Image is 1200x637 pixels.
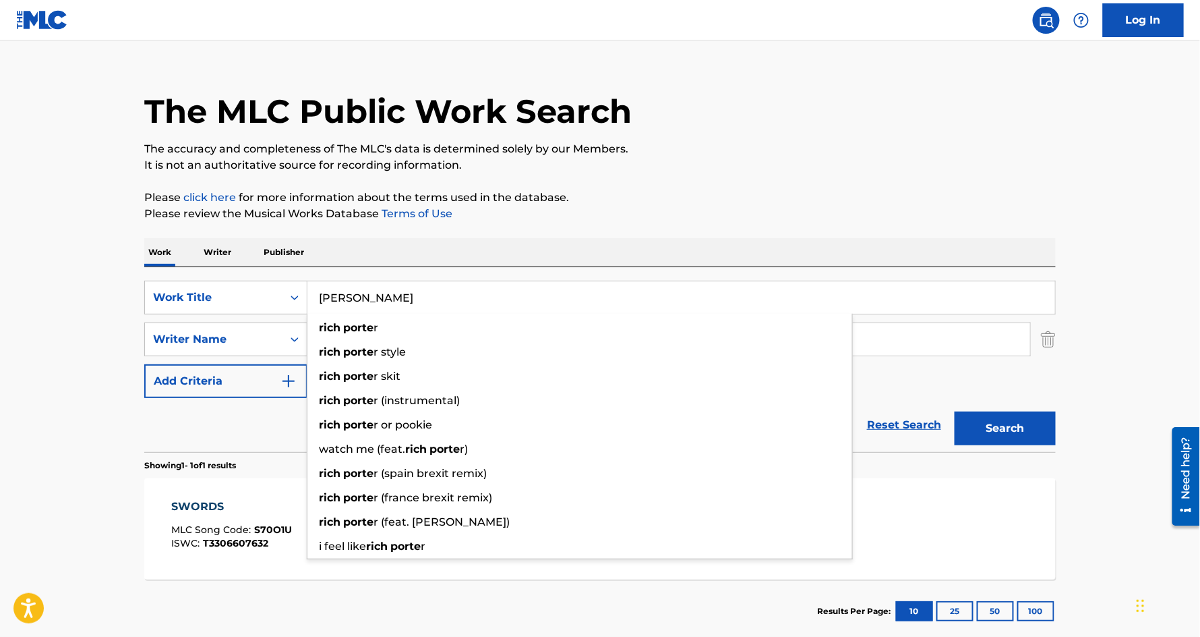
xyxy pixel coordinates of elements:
button: 25 [936,601,973,621]
strong: porte [390,540,421,553]
p: Please for more information about the terms used in the database. [144,190,1056,206]
strong: rich [319,491,340,504]
img: 9d2ae6d4665cec9f34b9.svg [280,373,297,389]
p: Showing 1 - 1 of 1 results [144,460,236,472]
span: r) [460,443,468,455]
p: Writer [200,238,235,267]
span: r [421,540,425,553]
img: search [1038,12,1054,28]
span: r (instrumental) [373,394,460,407]
a: click here [183,191,236,204]
div: Help [1068,7,1095,34]
img: MLC Logo [16,10,68,30]
strong: porte [343,370,373,383]
strong: porte [429,443,460,455]
p: Publisher [260,238,308,267]
span: r [373,321,378,334]
span: ISWC : [172,537,204,549]
button: 100 [1017,601,1054,621]
iframe: Chat Widget [1133,572,1200,637]
span: r or pookie [373,418,432,431]
iframe: Resource Center [1162,422,1200,531]
img: help [1073,12,1089,28]
a: Public Search [1033,7,1060,34]
span: r (france brexit remix) [373,491,492,504]
button: 10 [896,601,933,621]
span: watch me (feat. [319,443,405,455]
span: S70O1U [255,524,293,536]
strong: rich [319,516,340,528]
div: Writer Name [153,331,274,348]
span: r skit [373,370,400,383]
a: Terms of Use [379,207,452,220]
span: i feel like [319,540,366,553]
strong: porte [343,491,373,504]
strong: rich [319,418,340,431]
button: Add Criteria [144,364,307,398]
a: SWORDSMLC Song Code:S70O1UISWC:T3306607632Writers (5)[PERSON_NAME], [PERSON_NAME], [PERSON_NAME],... [144,478,1056,580]
strong: rich [366,540,388,553]
div: Drag [1137,586,1145,626]
div: Work Title [153,289,274,306]
a: Log In [1103,3,1184,37]
button: 50 [977,601,1014,621]
strong: porte [343,321,373,334]
a: Reset Search [860,410,948,440]
strong: porte [343,345,373,358]
span: r style [373,345,406,358]
p: It is not an authoritative source for recording information. [144,157,1056,173]
span: r (feat. [PERSON_NAME]) [373,516,510,528]
strong: rich [319,467,340,480]
strong: porte [343,516,373,528]
p: Work [144,238,175,267]
span: T3306607632 [204,537,269,549]
strong: porte [343,394,373,407]
span: MLC Song Code : [172,524,255,536]
h1: The MLC Public Work Search [144,91,632,132]
strong: rich [319,394,340,407]
p: Please review the Musical Works Database [144,206,1056,222]
span: r (spain brexit remix) [373,467,487,480]
strong: porte [343,418,373,431]
div: SWORDS [172,499,293,515]
strong: rich [319,345,340,358]
strong: porte [343,467,373,480]
p: Results Per Page: [817,605,894,617]
strong: rich [405,443,427,455]
button: Search [955,412,1056,445]
strong: rich [319,321,340,334]
form: Search Form [144,281,1056,452]
p: The accuracy and completeness of The MLC's data is determined solely by our Members. [144,141,1056,157]
img: Delete Criterion [1041,323,1056,356]
strong: rich [319,370,340,383]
